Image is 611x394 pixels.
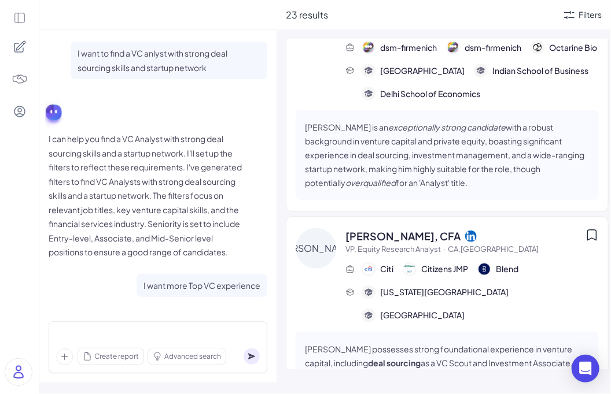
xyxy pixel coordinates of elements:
[447,42,459,53] img: 公司logo
[345,228,461,244] span: [PERSON_NAME], CFA
[380,65,465,77] span: [GEOGRAPHIC_DATA]
[388,122,506,132] em: exceptionally strong candidate
[465,42,521,54] span: dsm-firmenich
[363,263,374,275] img: 公司logo
[345,177,396,188] em: overqualified
[94,351,139,362] span: Create report
[380,309,465,321] span: [GEOGRAPHIC_DATA]
[380,88,480,100] span: Delhi School of Economics
[305,120,590,189] p: [PERSON_NAME] is an with a robust background in venture capital and private equity, boasting sign...
[380,286,509,298] span: [US_STATE][GEOGRAPHIC_DATA]
[549,42,597,54] span: Octarine Bio
[12,71,28,87] img: 4blF7nbYMBMHBwcHBwcHBwcHBwcHBwcHB4es+Bd0DLy0SdzEZwAAAABJRU5ErkJggg==
[492,65,588,77] span: Indian School of Business
[579,9,602,21] div: Filters
[78,46,260,75] p: I want to find a VC anlyst with strong deal sourcing skills and startup network
[296,228,336,269] div: [PERSON_NAME]
[448,244,539,254] span: CA,[GEOGRAPHIC_DATA]
[443,244,446,254] span: ·
[164,351,221,362] span: Advanced search
[143,278,260,293] p: I want more Top VC experience
[5,359,32,385] img: user_logo.png
[404,263,415,275] img: 公司logo
[532,42,543,53] img: 公司logo
[286,9,328,21] span: 23 results
[572,355,599,382] div: Open Intercom Messenger
[496,263,518,275] span: Blend
[421,263,468,275] span: Citizens JMP
[380,42,437,54] span: dsm-firmenich
[380,263,393,275] span: Citi
[363,42,374,53] img: 公司logo
[368,358,421,368] strong: deal sourcing
[479,263,490,275] img: 公司logo
[49,132,245,259] p: I can help you find a VC Analyst with strong deal sourcing skills and a startup network. I'll set...
[345,244,441,254] span: VP, Equity Research Analyst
